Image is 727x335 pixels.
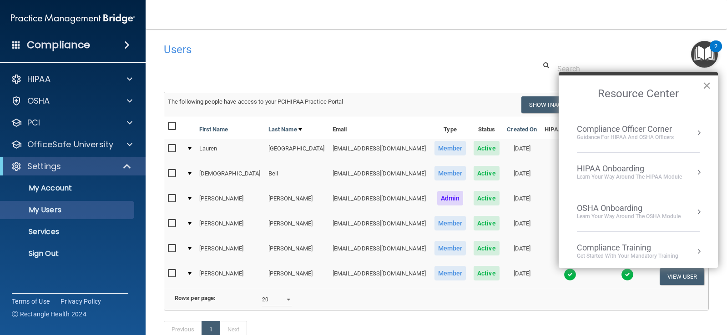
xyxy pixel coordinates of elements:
div: HIPAA Onboarding [577,164,682,174]
span: Ⓒ Rectangle Health 2024 [12,310,86,319]
div: Learn Your Way around the HIPAA module [577,173,682,181]
td: Lauren [196,139,265,164]
a: Privacy Policy [61,297,101,306]
td: [EMAIL_ADDRESS][DOMAIN_NAME] [329,164,431,189]
p: Sign Out [6,249,130,258]
span: Active [474,166,500,180]
span: The following people have access to your PCIHIPAA Practice Portal [168,98,343,105]
p: Settings [27,161,61,172]
span: Member [434,241,466,255]
td: [PERSON_NAME] [265,214,329,239]
td: [DATE] [503,239,541,264]
td: [PERSON_NAME] [265,264,329,289]
h2: Resource Center [559,75,718,113]
a: Settings [11,161,132,172]
b: Rows per page: [175,295,216,301]
td: [DEMOGRAPHIC_DATA] [196,164,265,189]
td: [PERSON_NAME] [265,189,329,214]
td: [EMAIL_ADDRESS][DOMAIN_NAME] [329,214,431,239]
span: Active [474,216,500,230]
th: Email [329,117,431,139]
a: OSHA [11,95,132,106]
button: Close [702,78,711,93]
span: Member [434,166,466,180]
a: PCI [11,117,132,128]
a: Created On [507,124,537,135]
input: Search [557,60,702,77]
div: Guidance for HIPAA and OSHA Officers [577,134,674,141]
div: Get Started with your mandatory training [577,252,678,260]
td: [DATE] [503,264,541,289]
div: Compliance Training [577,243,678,253]
button: Show Inactive Users [521,96,601,113]
span: Member [434,266,466,280]
td: [GEOGRAPHIC_DATA] [265,139,329,164]
h4: Compliance [27,39,90,51]
div: Learn your way around the OSHA module [577,213,681,220]
td: [DATE] [503,189,541,214]
td: [DATE] [503,214,541,239]
a: Last Name [268,124,302,135]
td: [EMAIL_ADDRESS][DOMAIN_NAME] [329,139,431,164]
th: Type [430,117,470,139]
td: [PERSON_NAME] [196,264,265,289]
td: [PERSON_NAME] [196,214,265,239]
span: Active [474,141,500,155]
span: Admin [437,191,464,205]
p: PCI [27,117,40,128]
span: Member [434,141,466,155]
p: OSHA [27,95,50,106]
a: HIPAA [11,74,132,85]
p: OfficeSafe University [27,139,113,150]
th: HIPAA Compliance [541,117,599,139]
td: [PERSON_NAME] [196,189,265,214]
a: Terms of Use [12,297,50,306]
div: Resource Center [559,72,718,268]
h4: Users [164,44,476,55]
td: [EMAIL_ADDRESS][DOMAIN_NAME] [329,239,431,264]
td: [DATE] [503,164,541,189]
img: PMB logo [11,10,135,28]
img: tick.e7d51cea.svg [564,268,576,281]
td: Bell [265,164,329,189]
p: Services [6,227,130,236]
div: 2 [714,46,717,58]
span: Active [474,266,500,280]
div: OSHA Onboarding [577,203,681,213]
p: My Account [6,184,130,193]
a: OfficeSafe University [11,139,132,150]
button: View User [660,268,705,285]
td: [PERSON_NAME] [265,239,329,264]
img: tick.e7d51cea.svg [621,268,634,281]
a: First Name [199,124,228,135]
button: Open Resource Center, 2 new notifications [691,41,718,68]
th: Status [470,117,503,139]
td: [DATE] [503,139,541,164]
span: Member [434,216,466,230]
div: Compliance Officer Corner [577,124,674,134]
span: Active [474,191,500,205]
td: [EMAIL_ADDRESS][DOMAIN_NAME] [329,189,431,214]
td: [PERSON_NAME] [196,239,265,264]
span: Active [474,241,500,255]
td: [EMAIL_ADDRESS][DOMAIN_NAME] [329,264,431,289]
p: My Users [6,205,130,215]
p: HIPAA [27,74,50,85]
